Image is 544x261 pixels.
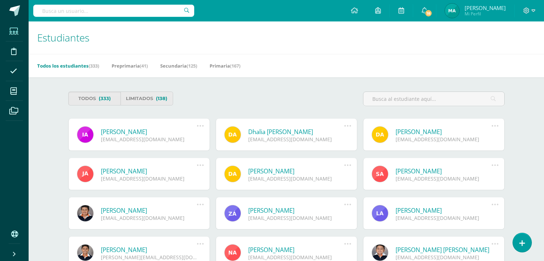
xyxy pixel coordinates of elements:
[396,167,492,175] a: [PERSON_NAME]
[121,92,173,105] a: Limitados(138)
[156,92,167,105] span: (138)
[68,92,121,105] a: Todos(333)
[248,136,344,143] div: [EMAIL_ADDRESS][DOMAIN_NAME]
[396,136,492,143] div: [EMAIL_ADDRESS][DOMAIN_NAME]
[140,63,148,69] span: (41)
[37,31,89,44] span: Estudiantes
[101,167,197,175] a: [PERSON_NAME]
[363,92,504,106] input: Busca al estudiante aquí...
[396,246,492,254] a: [PERSON_NAME] [PERSON_NAME]
[396,206,492,215] a: [PERSON_NAME]
[101,128,197,136] a: [PERSON_NAME]
[89,63,99,69] span: (333)
[465,4,506,11] span: [PERSON_NAME]
[465,11,506,17] span: Mi Perfil
[248,167,344,175] a: [PERSON_NAME]
[101,246,197,254] a: [PERSON_NAME]
[396,175,492,182] div: [EMAIL_ADDRESS][DOMAIN_NAME]
[99,92,111,105] span: (333)
[37,60,99,72] a: Todos los estudiantes(333)
[248,128,344,136] a: Dhalia [PERSON_NAME]
[248,246,344,254] a: [PERSON_NAME]
[425,9,432,17] span: 18
[187,63,197,69] span: (125)
[33,5,194,17] input: Busca un usuario...
[248,206,344,215] a: [PERSON_NAME]
[101,254,197,261] div: [PERSON_NAME][EMAIL_ADDRESS][DOMAIN_NAME]
[101,175,197,182] div: [EMAIL_ADDRESS][DOMAIN_NAME]
[248,254,344,261] div: [EMAIL_ADDRESS][DOMAIN_NAME]
[210,60,240,72] a: Primaria(167)
[101,206,197,215] a: [PERSON_NAME]
[160,60,197,72] a: Secundaria(125)
[248,175,344,182] div: [EMAIL_ADDRESS][DOMAIN_NAME]
[445,4,459,18] img: 89b96305ba49cfb70fcfc9f667f77a01.png
[248,215,344,221] div: [EMAIL_ADDRESS][DOMAIN_NAME]
[112,60,148,72] a: Preprimaria(41)
[101,215,197,221] div: [EMAIL_ADDRESS][DOMAIN_NAME]
[230,63,240,69] span: (167)
[101,136,197,143] div: [EMAIL_ADDRESS][DOMAIN_NAME]
[396,215,492,221] div: [EMAIL_ADDRESS][DOMAIN_NAME]
[396,128,492,136] a: [PERSON_NAME]
[396,254,492,261] div: [EMAIL_ADDRESS][DOMAIN_NAME]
